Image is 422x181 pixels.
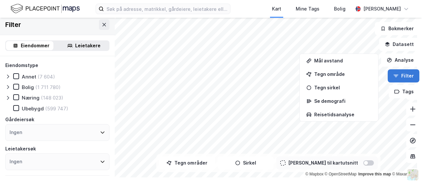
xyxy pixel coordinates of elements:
[375,22,419,35] button: Bokmerker
[22,74,36,80] div: Annet
[314,85,372,90] div: Tegn sirkel
[35,84,61,90] div: (1 711 780)
[381,54,419,67] button: Analyse
[10,158,22,166] div: Ingen
[5,61,38,69] div: Eiendomstype
[11,3,80,14] img: logo.f888ab2527a4732fd821a326f86c7f29.svg
[314,71,372,77] div: Tegn område
[296,5,319,13] div: Mine Tags
[75,42,101,50] div: Leietakere
[38,74,55,80] div: (7 604)
[22,84,34,90] div: Bolig
[314,58,372,63] div: Mål avstand
[363,5,401,13] div: [PERSON_NAME]
[21,42,49,50] div: Eiendommer
[104,4,230,14] input: Søk på adresse, matrikkel, gårdeiere, leietakere eller personer
[22,95,40,101] div: Næring
[389,85,419,98] button: Tags
[325,172,357,176] a: OpenStreetMap
[389,149,422,181] iframe: Chat Widget
[314,112,372,117] div: Reisetidsanalyse
[218,156,274,170] button: Sirkel
[5,145,36,153] div: Leietakersøk
[334,5,346,13] div: Bolig
[159,156,215,170] button: Tegn områder
[314,98,372,104] div: Se demografi
[288,159,358,167] div: [PERSON_NAME] til kartutsnitt
[5,116,34,124] div: Gårdeiersøk
[22,105,44,112] div: Ubebygd
[379,38,419,51] button: Datasett
[5,19,21,30] div: Filter
[41,95,63,101] div: (148 023)
[388,69,419,82] button: Filter
[45,105,68,112] div: (599 747)
[389,149,422,181] div: Kontrollprogram for chat
[10,128,22,136] div: Ingen
[358,172,391,176] a: Improve this map
[272,5,281,13] div: Kart
[305,172,323,176] a: Mapbox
